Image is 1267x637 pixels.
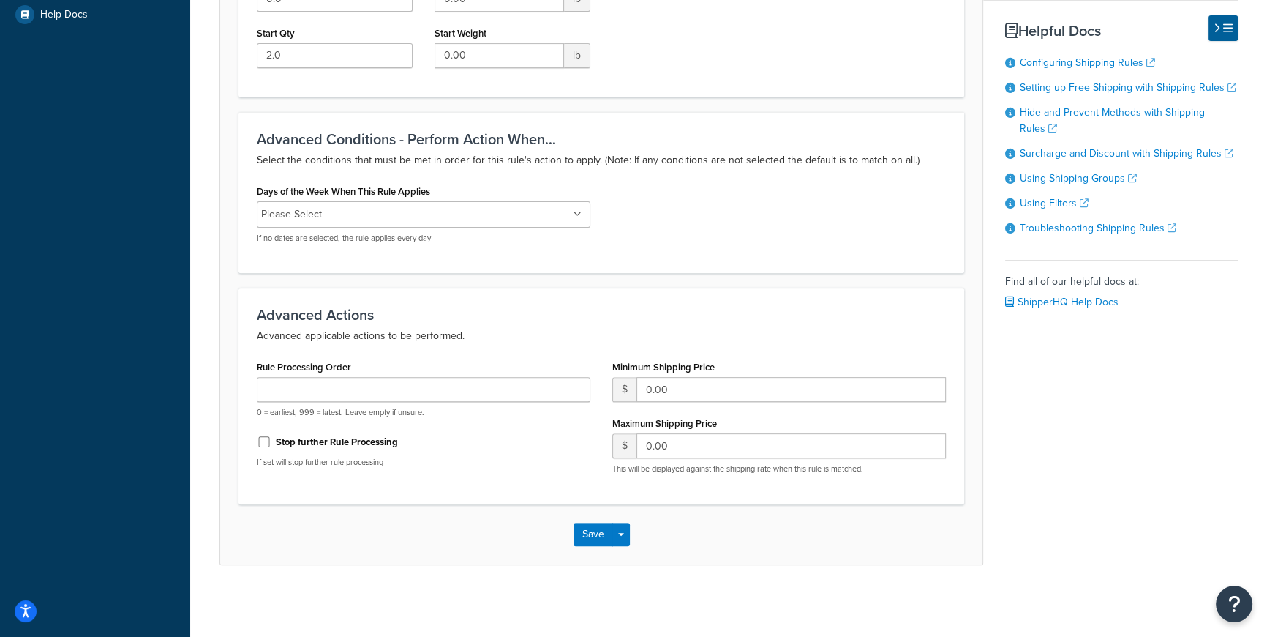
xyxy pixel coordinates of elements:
[257,233,590,244] p: If no dates are selected, the rule applies every day
[261,204,322,225] li: Please Select
[257,28,295,39] label: Start Qty
[257,362,351,373] label: Rule Processing Order
[435,28,486,39] label: Start Weight
[1005,294,1119,310] a: ShipperHQ Help Docs
[1020,105,1205,136] a: Hide and Prevent Methods with Shipping Rules
[257,407,590,418] p: 0 = earliest, 999 = latest. Leave empty if unsure.
[1020,55,1155,70] a: Configuring Shipping Rules
[257,307,946,323] h3: Advanced Actions
[257,457,590,468] p: If set will stop further rule processing
[257,327,946,345] p: Advanced applicable actions to be performed.
[612,362,715,373] label: Minimum Shipping Price
[612,463,946,474] p: This will be displayed against the shipping rate when this rule is matched.
[11,1,179,28] a: Help Docs
[564,43,590,68] span: lb
[612,433,636,458] span: $
[257,186,430,197] label: Days of the Week When This Rule Applies
[1208,15,1238,41] button: Hide Help Docs
[1216,586,1252,622] button: Open Resource Center
[1020,195,1089,211] a: Using Filters
[1020,171,1137,186] a: Using Shipping Groups
[612,418,717,429] label: Maximum Shipping Price
[257,131,946,147] h3: Advanced Conditions - Perform Action When...
[574,523,613,546] button: Save
[1020,220,1176,236] a: Troubleshooting Shipping Rules
[1020,80,1236,95] a: Setting up Free Shipping with Shipping Rules
[1005,260,1238,313] div: Find all of our helpful docs at:
[257,152,946,169] p: Select the conditions that must be met in order for this rule's action to apply. (Note: If any co...
[276,436,398,449] label: Stop further Rule Processing
[612,377,636,402] span: $
[1020,146,1233,161] a: Surcharge and Discount with Shipping Rules
[40,9,88,21] span: Help Docs
[1005,23,1238,39] h3: Helpful Docs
